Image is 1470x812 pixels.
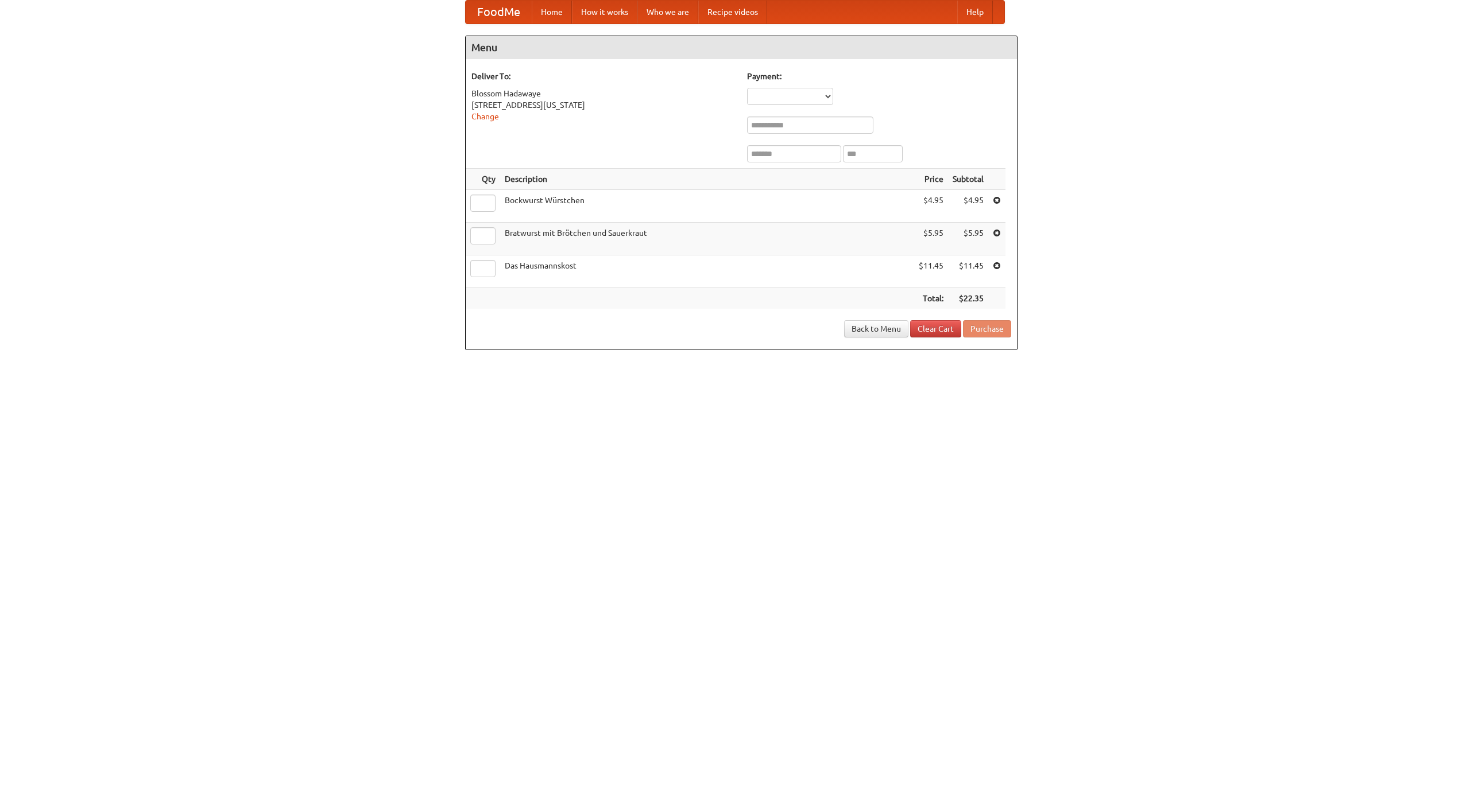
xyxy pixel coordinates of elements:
[466,1,532,24] a: FoodMe
[471,71,736,82] h5: Deliver To:
[957,1,993,24] a: Help
[500,190,914,223] td: Bockwurst Würstchen
[948,190,988,223] td: $4.95
[572,1,637,24] a: How it works
[948,255,988,288] td: $11.45
[637,1,698,24] a: Who we are
[914,288,948,309] th: Total:
[914,190,948,223] td: $4.95
[963,320,1011,337] button: Purchase
[914,223,948,255] td: $5.95
[500,223,914,255] td: Bratwurst mit Brötchen und Sauerkraut
[471,112,499,121] a: Change
[914,255,948,288] td: $11.45
[500,255,914,288] td: Das Hausmannskost
[948,288,988,309] th: $22.35
[532,1,572,24] a: Home
[948,169,988,190] th: Subtotal
[747,71,1011,82] h5: Payment:
[466,36,1017,59] h4: Menu
[948,223,988,255] td: $5.95
[500,169,914,190] th: Description
[910,320,961,337] a: Clear Cart
[698,1,767,24] a: Recipe videos
[471,99,736,111] div: [STREET_ADDRESS][US_STATE]
[466,169,500,190] th: Qty
[844,320,908,337] a: Back to Menu
[914,169,948,190] th: Price
[471,88,736,99] div: Blossom Hadawaye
